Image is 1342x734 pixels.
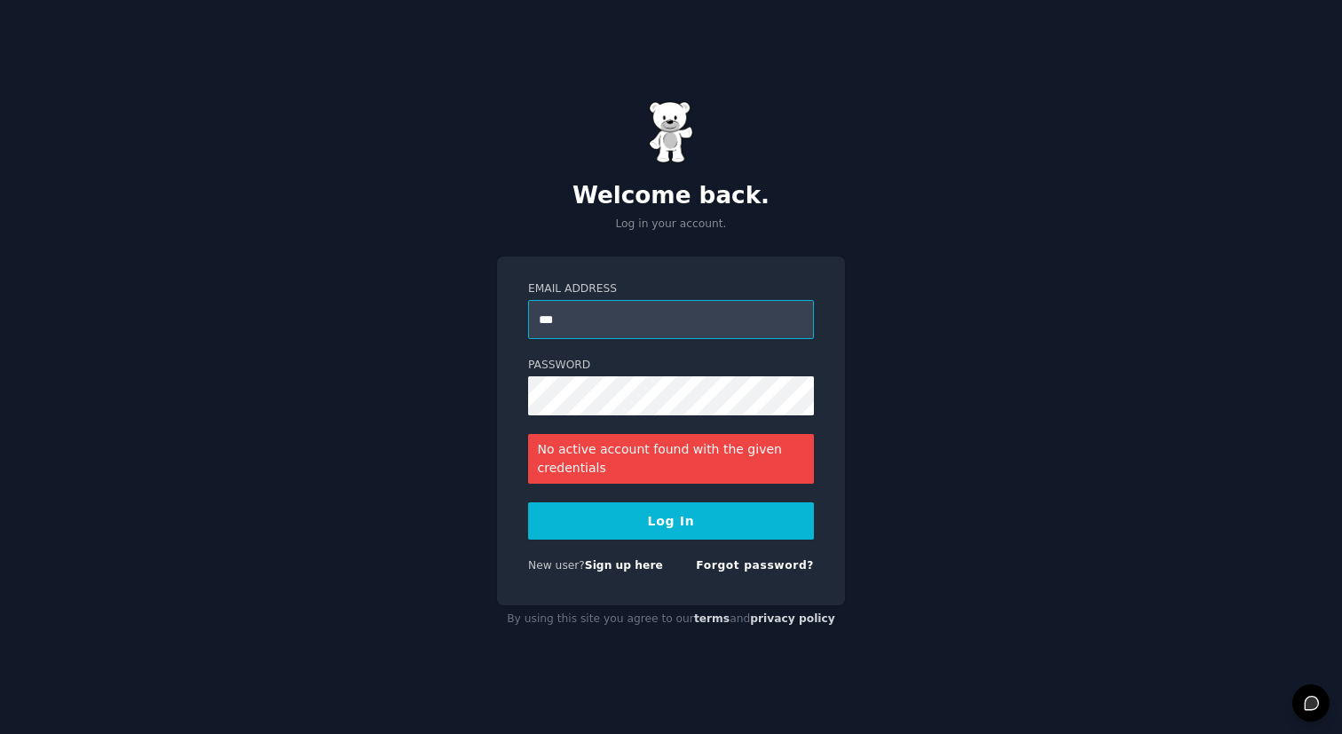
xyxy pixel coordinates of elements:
[497,217,845,233] p: Log in your account.
[528,358,814,374] label: Password
[694,612,730,625] a: terms
[528,434,814,484] div: No active account found with the given credentials
[585,559,663,572] a: Sign up here
[750,612,835,625] a: privacy policy
[497,605,845,634] div: By using this site you agree to our and
[696,559,814,572] a: Forgot password?
[528,502,814,540] button: Log In
[528,559,585,572] span: New user?
[528,281,814,297] label: Email Address
[497,182,845,210] h2: Welcome back.
[649,101,693,163] img: Gummy Bear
